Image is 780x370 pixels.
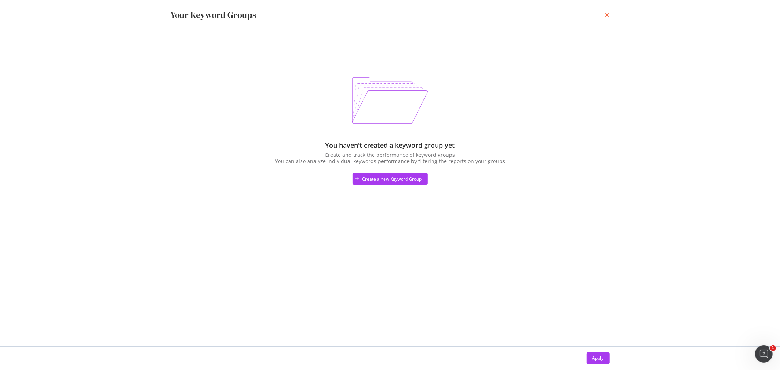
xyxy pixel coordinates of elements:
div: Apply [592,355,604,361]
button: Apply [587,352,610,364]
button: Create a new Keyword Group [353,173,428,185]
div: You haven't created a keyword group yet [325,141,455,149]
span: 1 [770,345,776,351]
div: times [605,9,610,21]
img: BLvG-C8o.png [352,77,428,124]
iframe: Intercom live chat [755,345,773,363]
div: Create and track the performance of keyword groups [325,152,455,158]
div: Your Keyword Groups [171,9,256,21]
div: You can also analyze individual keywords performance by filtering the reports on your groups [262,158,518,164]
div: Create a new Keyword Group [362,176,422,182]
